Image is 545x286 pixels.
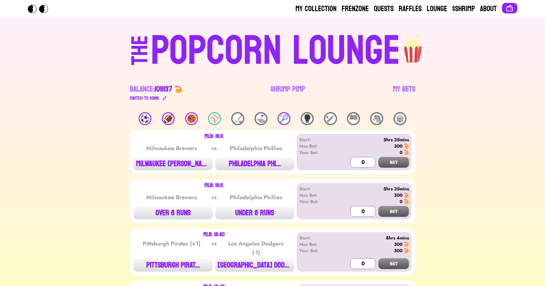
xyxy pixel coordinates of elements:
div: 300 [394,192,403,198]
a: THEPOPCORN LOUNGEpopcorn [76,28,469,71]
button: PHILADELPHIA PHI... [215,158,294,170]
div: 🏒 [231,112,244,125]
div: 300 [394,241,403,247]
div: ⚽️ [139,112,151,125]
div: vs [210,193,218,202]
img: Connect wallet [506,4,513,12]
div: Milwaukee Brewers [140,144,204,153]
div: Start: [299,186,336,192]
div: Philadelphia Phillies [224,193,288,202]
a: Raffles [399,4,422,14]
div: MLB: 16:11 [205,183,223,188]
div: Start: [299,136,336,143]
img: 🍤 [404,242,409,247]
div: vs [210,144,218,153]
button: BET [378,206,409,217]
img: popcorn [400,28,426,64]
button: [GEOGRAPHIC_DATA] DODG... [215,259,294,272]
div: Your Bet: [299,149,336,156]
img: 🍤 [404,248,409,253]
div: vs [210,239,218,257]
div: 🏀 [185,112,198,125]
div: Your Bet: [299,198,336,205]
div: Max Bet: [299,192,336,198]
div: 5hrs 35mins [336,186,409,192]
img: 🍤 [404,150,409,155]
div: Switch to $ OINK [130,94,159,102]
img: Popcorn [28,5,53,13]
div: Start: [299,235,336,241]
button: MILWAUKEE [PERSON_NAME]... [134,158,213,170]
div: MLB: 16:11 [205,134,223,139]
div: Pittsburgh Pirates (+1) [140,239,204,257]
button: BET [378,258,409,269]
img: 🍤 [404,199,409,204]
img: 🍤 [404,193,409,198]
a: My Collection [295,4,337,14]
div: Max Bet: [299,241,336,247]
img: 🍤 [404,143,409,149]
div: POPCORN LOUNGE [151,31,400,71]
div: 🐴 [370,112,383,125]
a: Quests [374,4,394,14]
button: BET [378,157,409,168]
div: ⛳️ [255,112,267,125]
div: 🍿 [394,112,406,125]
div: 300 [394,143,403,149]
div: 🏁 [347,112,360,125]
a: My Bets [393,84,415,102]
span: 109137 [155,82,172,96]
button: OVER 8 RUNS [134,207,213,219]
a: Frenzone [342,4,369,14]
div: 🏈 [162,112,175,125]
img: 🍤 [175,85,182,93]
div: Max Bet: [299,143,336,149]
div: ⚾️ [208,112,221,125]
div: MLB: 18:40 [203,232,225,237]
a: About [480,4,497,14]
a: Lounge [427,4,447,14]
div: Balance: [130,84,172,94]
div: 0 [400,198,403,205]
div: THE [128,35,151,78]
div: Your Bet: [299,247,336,254]
div: Milwaukee Brewers [140,193,204,202]
div: Philadelphia Phillies [224,144,288,153]
div: 300 [394,247,403,254]
div: Los Angeles Dodgers (-1) [224,239,288,257]
div: 🥊 [301,112,314,125]
a: Shrimp Pimp [271,84,305,102]
a: $Shrimp [452,4,475,14]
button: UNDER 8 RUNS [215,207,294,219]
div: 8hrs 4mins [336,235,409,241]
div: 🏏 [324,112,337,125]
div: 🎾 [278,112,290,125]
div: 5hrs 35mins [336,136,409,143]
div: 0 [400,149,403,156]
button: PITTSBURGH PIRAT... [134,259,213,272]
